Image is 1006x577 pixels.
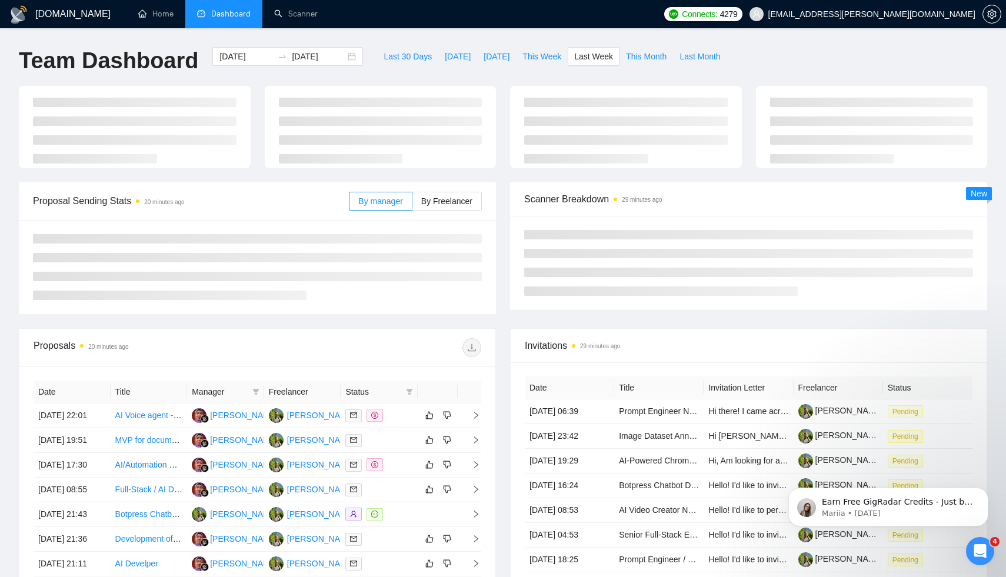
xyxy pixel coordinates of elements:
span: [DATE] [484,50,509,63]
span: mail [350,436,357,443]
img: SM [192,458,206,472]
span: right [462,559,480,568]
a: Pending [888,406,928,416]
td: [DATE] 18:25 [525,548,614,572]
h1: Team Dashboard [19,47,198,75]
button: setting [982,5,1001,24]
span: right [462,510,480,518]
span: filter [406,388,413,395]
img: c1H6qaiLk507m81Kel3qbCiFt8nt3Oz5Wf3V5ZPF-dbGF4vCaOe6p03OfXLTzabAEe [798,453,813,468]
span: like [425,485,434,494]
th: Date [525,376,614,399]
iframe: Intercom live chat [966,537,994,565]
a: MK[PERSON_NAME] [269,558,355,568]
a: MK[PERSON_NAME] [269,533,355,543]
span: like [425,534,434,543]
a: homeHome [138,9,174,19]
span: Last 30 Days [384,50,432,63]
div: [PERSON_NAME] [210,433,278,446]
span: filter [250,383,262,401]
img: gigradar-bm.png [201,439,209,448]
span: Last Week [574,50,613,63]
span: filter [252,388,259,395]
button: Last 30 Days [377,47,438,66]
span: dollar [371,461,378,468]
span: This Month [626,50,667,63]
th: Freelancer [264,381,341,403]
time: 20 minutes ago [88,343,128,350]
a: AI Video Creator Needed – Bring [DOMAIN_NAME] to Life with Stunning Promo Videos [619,505,938,515]
div: [PERSON_NAME] [287,458,355,471]
span: dislike [443,435,451,445]
span: message [371,511,378,518]
button: Last Week [568,47,619,66]
span: to [278,52,287,61]
td: [DATE] 19:29 [525,449,614,473]
span: setting [983,9,1001,19]
th: Manager [187,381,264,403]
span: dislike [443,559,451,568]
span: swap-right [278,52,287,61]
td: Development of a Simple Point of Sale Android App [111,527,188,552]
a: AI-Powered Chrome Extension Development [619,456,783,465]
time: 20 minutes ago [144,199,184,205]
a: Image Dataset Annotation & Flux Model Training [619,431,795,441]
a: MK[PERSON_NAME] [269,509,355,518]
span: mail [350,412,357,419]
div: Proposals [34,338,258,357]
a: Full-Stack / AI Developer for Fast MVP [115,485,257,494]
a: [PERSON_NAME] [798,554,883,563]
a: MVP for document management platform for legal [115,435,297,445]
span: Dashboard [211,9,251,19]
img: c1H6qaiLk507m81Kel3qbCiFt8nt3Oz5Wf3V5ZPF-dbGF4vCaOe6p03OfXLTzabAEe [798,404,813,419]
div: [PERSON_NAME] [287,409,355,422]
span: 4279 [720,8,738,21]
button: like [422,532,437,546]
img: MK [269,482,284,497]
a: Prompt Engineer / Conversation Designer for AI Persona Refinement [619,555,870,564]
img: upwork-logo.png [669,9,678,19]
a: Senior Full-Stack Engineer (AWS Serverless & HIPAA) for Health Tech MVP [619,530,896,539]
button: like [422,458,437,472]
td: Prompt Engineer / Conversation Designer for AI Persona Refinement [614,548,704,572]
img: SM [192,482,206,497]
th: Status [883,376,972,399]
td: AI Video Creator Needed – Bring Roam4Less.app to Life with Stunning Promo Videos [614,498,704,523]
time: 29 minutes ago [580,343,620,349]
img: SM [192,532,206,546]
div: [PERSON_NAME] [210,409,278,422]
div: [PERSON_NAME] [210,557,278,570]
button: This Month [619,47,673,66]
a: SM[PERSON_NAME] [192,410,278,419]
button: dislike [440,556,454,571]
img: gigradar-bm.png [201,538,209,546]
img: gigradar-bm.png [201,563,209,571]
span: 4 [990,537,1000,546]
a: SM[PERSON_NAME] [192,484,278,493]
span: Connects: [682,8,717,21]
td: Senior Full-Stack Engineer (AWS Serverless & HIPAA) for Health Tech MVP [614,523,704,548]
span: right [462,485,480,493]
button: [DATE] [438,47,477,66]
img: c1H6qaiLk507m81Kel3qbCiFt8nt3Oz5Wf3V5ZPF-dbGF4vCaOe6p03OfXLTzabAEe [798,552,813,567]
td: Botpress Chatbot Developer [614,473,704,498]
a: MK[PERSON_NAME] [269,459,355,469]
td: Image Dataset Annotation & Flux Model Training [614,424,704,449]
span: right [462,411,480,419]
span: mail [350,535,357,542]
td: [DATE] 08:53 [525,498,614,523]
div: [PERSON_NAME] [287,433,355,446]
a: [PERSON_NAME] [798,455,883,465]
a: SM[PERSON_NAME] [192,459,278,469]
a: setting [982,9,1001,19]
a: AI Voice agent - Voice Isolation AND Noise Cancellation [115,411,319,420]
a: MK[PERSON_NAME] [269,435,355,444]
span: right [462,535,480,543]
td: AI Voice agent - Voice Isolation AND Noise Cancellation [111,403,188,428]
td: [DATE] 19:51 [34,428,111,453]
div: [PERSON_NAME] [210,532,278,545]
span: This Week [522,50,561,63]
td: [DATE] 21:11 [34,552,111,576]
